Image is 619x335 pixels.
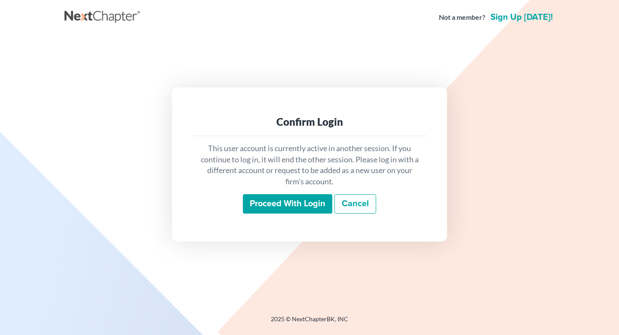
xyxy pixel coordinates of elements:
a: Cancel [334,194,376,214]
strong: Not a member? [439,12,485,22]
a: Sign up [DATE]! [489,13,555,22]
div: 2025 © NextChapterBK, INC [64,315,555,330]
input: Proceed with login [243,194,332,214]
p: This user account is currently active in another session. If you continue to log in, it will end ... [199,143,420,187]
div: Confirm Login [199,115,420,129]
